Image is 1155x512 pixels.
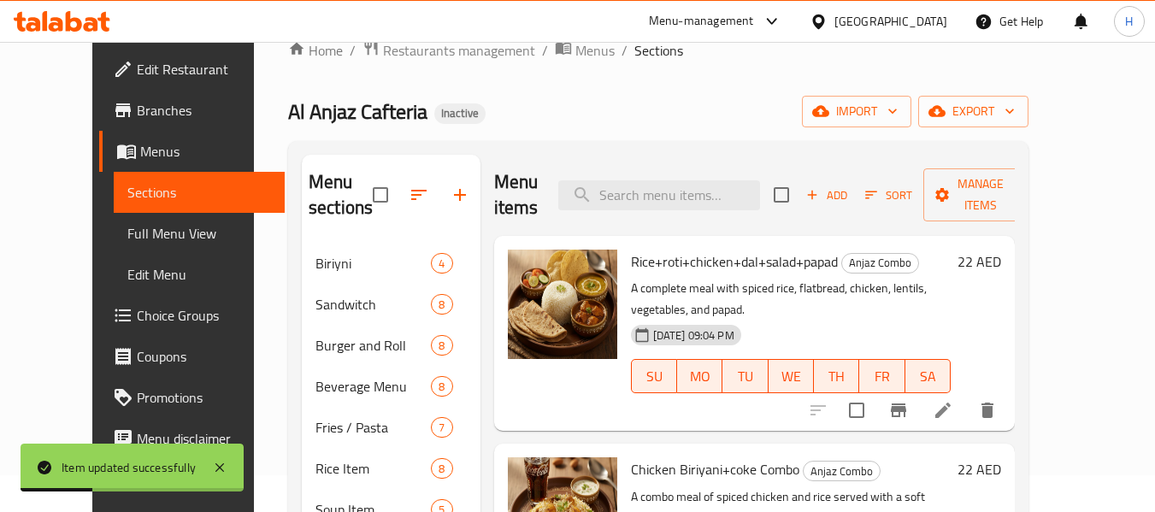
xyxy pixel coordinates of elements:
p: A complete meal with spiced rice, flatbread, chicken, lentils, vegetables, and papad. [631,278,952,321]
span: 8 [432,461,451,477]
span: Select to update [839,392,875,428]
div: Biriyni4 [302,243,480,284]
button: Branch-specific-item [878,390,919,431]
span: SA [912,364,944,389]
div: Item updated successfully [62,458,196,477]
a: Edit menu item [933,400,953,421]
li: / [542,40,548,61]
div: Fries / Pasta7 [302,407,480,448]
button: TH [814,359,859,393]
span: SU [639,364,670,389]
button: Add section [439,174,480,215]
span: Select all sections [362,177,398,213]
a: Promotions [99,377,286,418]
span: Menu disclaimer [137,428,272,449]
span: FR [866,364,898,389]
span: Fries / Pasta [315,417,431,438]
span: Choice Groups [137,305,272,326]
span: Inactive [434,106,486,121]
span: Sandwitch [315,294,431,315]
a: Edit Restaurant [99,49,286,90]
span: Chicken Biriyani+coke Combo [631,456,799,482]
button: WE [769,359,814,393]
div: Anjaz Combo [841,253,919,274]
span: Sections [127,182,272,203]
span: Edit Restaurant [137,59,272,79]
span: Rice Item [315,458,431,479]
span: Burger and Roll [315,335,431,356]
span: Rice+roti+chicken+dal+salad+papad [631,249,838,274]
a: Menus [99,131,286,172]
a: Restaurants management [362,39,535,62]
span: Al Anjaz Cafteria [288,92,427,131]
button: FR [859,359,905,393]
span: Menus [575,40,615,61]
span: Menus [140,141,272,162]
div: items [431,458,452,479]
span: Add [804,185,850,205]
span: Promotions [137,387,272,408]
button: Sort [861,182,916,209]
span: Anjaz Combo [804,462,880,481]
span: TH [821,364,852,389]
div: [GEOGRAPHIC_DATA] [834,12,947,31]
a: Coupons [99,336,286,377]
span: [DATE] 09:04 PM [646,327,741,344]
span: 7 [432,420,451,436]
span: 8 [432,338,451,354]
li: / [350,40,356,61]
button: SU [631,359,677,393]
img: Rice+roti+chicken+dal+salad+papad [508,250,617,359]
div: Beverage Menu8 [302,366,480,407]
span: Add item [799,182,854,209]
div: Anjaz Combo [803,461,881,481]
a: Home [288,40,343,61]
a: Menus [555,39,615,62]
input: search [558,180,760,210]
span: Edit Menu [127,264,272,285]
span: Manage items [937,174,1024,216]
div: items [431,253,452,274]
button: Manage items [923,168,1038,221]
span: Sort [865,185,912,205]
button: MO [677,359,722,393]
span: Sections [634,40,683,61]
span: Coupons [137,346,272,367]
div: Inactive [434,103,486,124]
span: Sort items [854,182,923,209]
span: export [932,101,1015,122]
span: Full Menu View [127,223,272,244]
li: / [622,40,628,61]
span: 8 [432,297,451,313]
span: Beverage Menu [315,376,431,397]
button: SA [905,359,951,393]
h6: 22 AED [958,457,1001,481]
h2: Menu sections [309,169,373,221]
span: H [1125,12,1133,31]
a: Full Menu View [114,213,286,254]
div: Biriyni [315,253,431,274]
div: Rice Item8 [302,448,480,489]
a: Edit Menu [114,254,286,295]
span: Restaurants management [383,40,535,61]
span: TU [729,364,761,389]
div: items [431,335,452,356]
span: Branches [137,100,272,121]
button: export [918,96,1028,127]
span: 8 [432,379,451,395]
span: MO [684,364,716,389]
div: Burger and Roll8 [302,325,480,366]
div: items [431,376,452,397]
h2: Menu items [494,169,539,221]
a: Sections [114,172,286,213]
a: Menu disclaimer [99,418,286,459]
button: delete [967,390,1008,431]
span: Sort sections [398,174,439,215]
div: items [431,417,452,438]
button: TU [722,359,768,393]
